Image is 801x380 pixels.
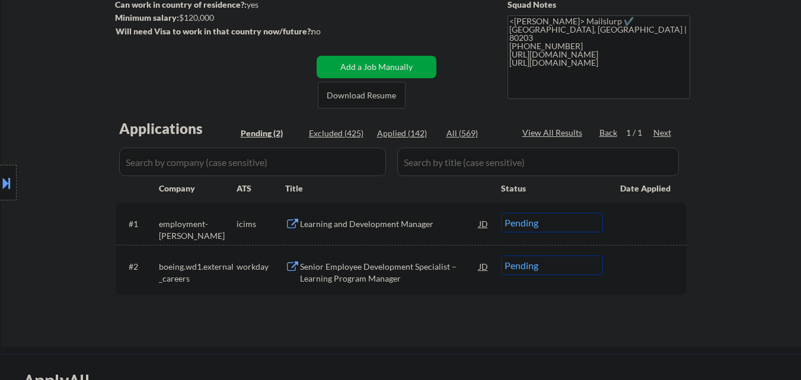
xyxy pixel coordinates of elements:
[397,148,679,176] input: Search by title (case sensitive)
[300,261,479,284] div: Senior Employee Development Specialist – Learning Program Manager
[620,183,672,194] div: Date Applied
[300,218,479,230] div: Learning and Development Manager
[377,127,436,139] div: Applied (142)
[522,127,586,139] div: View All Results
[599,127,618,139] div: Back
[116,26,313,36] strong: Will need Visa to work in that country now/future?:
[501,177,603,199] div: Status
[626,127,653,139] div: 1 / 1
[318,82,406,108] button: Download Resume
[115,12,312,24] div: $120,000
[237,183,285,194] div: ATS
[478,256,490,277] div: JD
[119,148,386,176] input: Search by company (case sensitive)
[241,127,300,139] div: Pending (2)
[317,56,436,78] button: Add a Job Manually
[285,183,490,194] div: Title
[446,127,506,139] div: All (569)
[653,127,672,139] div: Next
[309,127,368,139] div: Excluded (425)
[478,213,490,234] div: JD
[311,25,345,37] div: no
[115,12,179,23] strong: Minimum salary:
[237,218,285,230] div: icims
[237,261,285,273] div: workday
